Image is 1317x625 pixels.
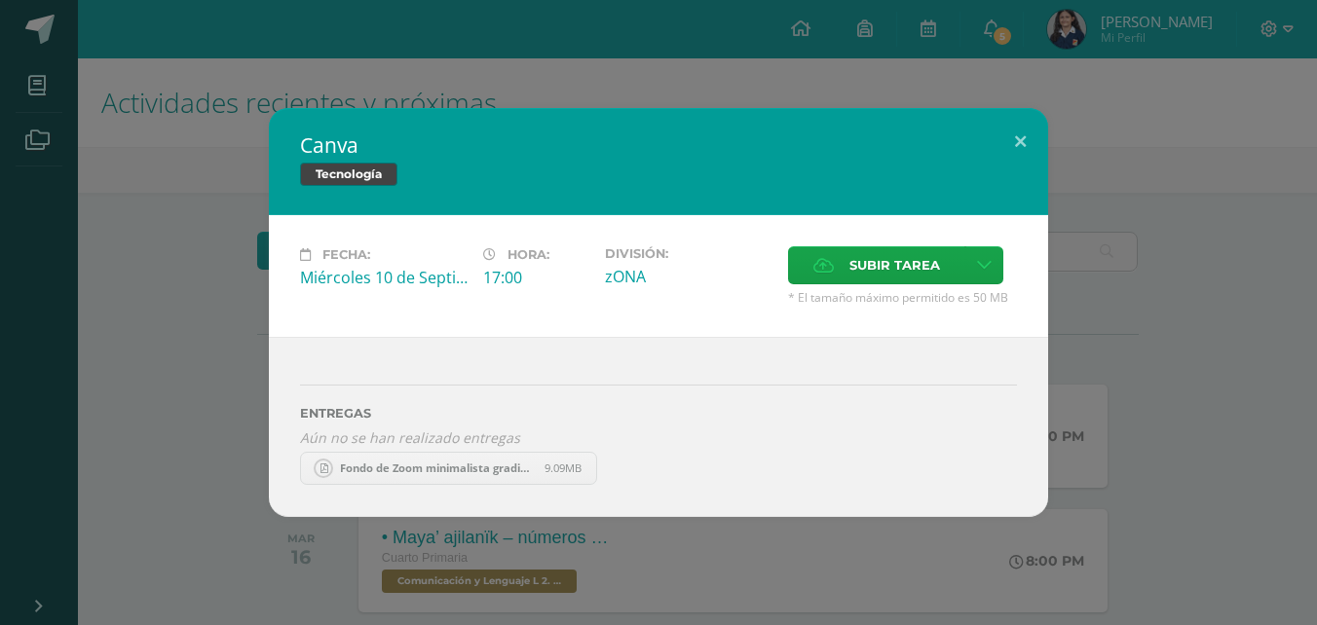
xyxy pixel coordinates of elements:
span: Fecha: [322,247,370,262]
label: ENTREGAS [300,406,1017,421]
span: Fondo de Zoom minimalista gradiente con nombre sobre una charla de diseño y estilismo.pdf [330,460,545,475]
h2: Canva [300,131,1017,159]
span: Subir tarea [849,247,940,283]
div: zONA [605,266,772,287]
i: Aún no se han realizado entregas [300,428,1017,447]
span: * El tamaño máximo permitido es 50 MB [788,289,1017,306]
button: Close (Esc) [993,108,1048,174]
span: Hora: [508,247,549,262]
a: Fondo de Zoom minimalista gradiente con nombre sobre una charla de diseño y estilismo.pdf [300,452,597,485]
div: 17:00 [483,267,589,288]
label: División: [605,246,772,261]
span: 9.09MB [545,460,582,475]
span: Tecnología [300,163,397,186]
div: Miércoles 10 de Septiembre [300,267,468,288]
